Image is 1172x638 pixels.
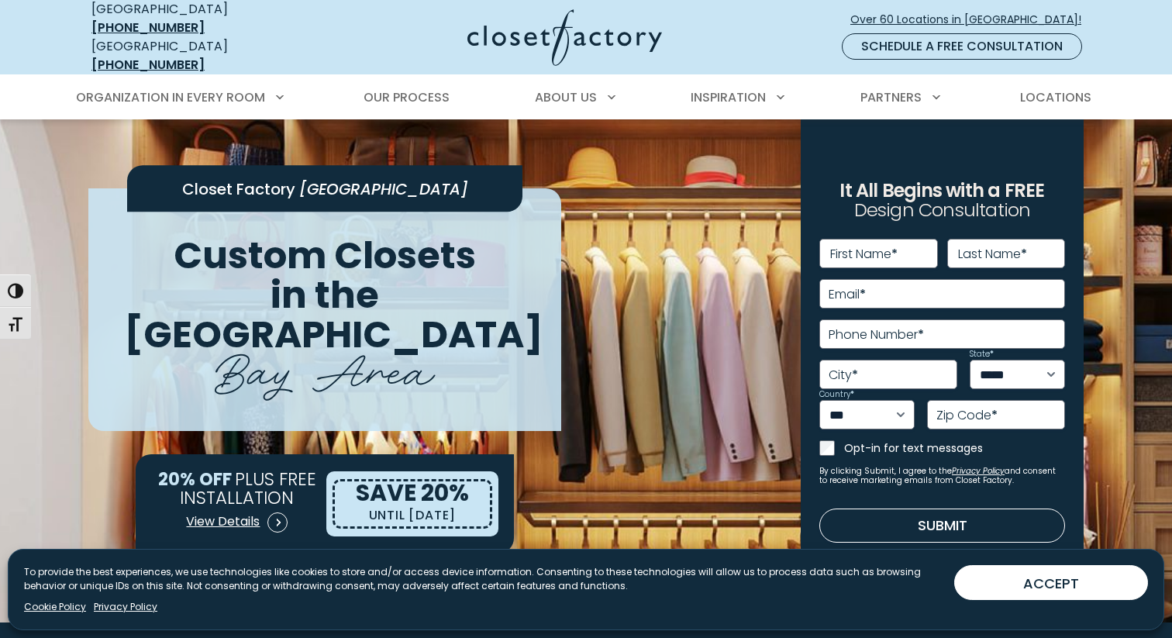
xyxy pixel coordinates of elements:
span: in the [GEOGRAPHIC_DATA] [124,269,543,360]
span: Partners [860,88,922,106]
label: City [829,369,858,381]
a: Cookie Policy [24,600,86,614]
span: Bay Area [215,332,436,402]
a: View Details [185,507,288,538]
p: To provide the best experiences, we use technologies like cookies to store and/or access device i... [24,565,942,593]
span: Locations [1020,88,1091,106]
label: Last Name [958,248,1027,260]
span: SAVE 20% [356,476,469,509]
a: [PHONE_NUMBER] [91,19,205,36]
small: By clicking Submit, I agree to the and consent to receive marketing emails from Closet Factory. [819,467,1065,485]
button: ACCEPT [954,565,1148,600]
span: Custom Closets [174,229,476,281]
span: PLUS FREE INSTALLATION [180,467,316,510]
a: Privacy Policy [952,465,1005,477]
span: Design Consultation [854,198,1031,223]
span: View Details [186,512,260,531]
span: About Us [535,88,597,106]
a: Schedule a Free Consultation [842,33,1082,60]
label: Phone Number [829,329,924,341]
label: Email [829,288,866,301]
div: [GEOGRAPHIC_DATA] [91,37,316,74]
span: Our Process [364,88,450,106]
nav: Primary Menu [65,76,1107,119]
label: State [970,350,994,358]
a: Over 60 Locations in [GEOGRAPHIC_DATA]! [850,6,1094,33]
label: First Name [830,248,898,260]
span: [GEOGRAPHIC_DATA] [299,178,468,200]
a: [PHONE_NUMBER] [91,56,205,74]
p: UNTIL [DATE] [369,505,457,526]
span: Inspiration [691,88,766,106]
button: Submit [819,509,1065,543]
a: Privacy Policy [94,600,157,614]
span: Over 60 Locations in [GEOGRAPHIC_DATA]! [850,12,1094,28]
img: Closet Factory Logo [467,9,662,66]
label: Country [819,391,854,398]
span: It All Begins with a FREE [839,178,1044,203]
span: 20% OFF [158,467,232,491]
label: Opt-in for text messages [844,440,1065,456]
label: Zip Code [936,409,998,422]
span: Organization in Every Room [76,88,265,106]
span: Closet Factory [182,178,295,200]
